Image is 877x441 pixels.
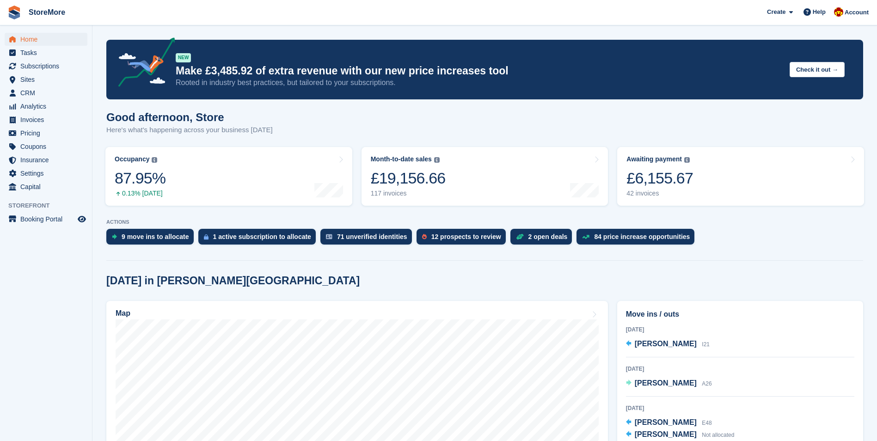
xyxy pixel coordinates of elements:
a: menu [5,33,87,46]
span: [PERSON_NAME] [635,418,697,426]
a: 12 prospects to review [417,229,510,249]
p: Rooted in industry best practices, but tailored to your subscriptions. [176,78,782,88]
a: menu [5,140,87,153]
p: Make £3,485.92 of extra revenue with our new price increases tool [176,64,782,78]
div: [DATE] [626,365,854,373]
img: icon-info-grey-7440780725fd019a000dd9b08b2336e03edf1995a4989e88bcd33f0948082b44.svg [152,157,157,163]
span: Invoices [20,113,76,126]
div: 0.13% [DATE] [115,190,166,197]
a: menu [5,213,87,226]
span: [PERSON_NAME] [635,430,697,438]
span: Home [20,33,76,46]
p: ACTIONS [106,219,863,225]
span: Not allocated [702,432,734,438]
h1: Good afternoon, Store [106,111,273,123]
div: [DATE] [626,325,854,334]
img: price-adjustments-announcement-icon-8257ccfd72463d97f412b2fc003d46551f7dbcb40ab6d574587a9cd5c0d94... [110,37,175,90]
h2: Move ins / outs [626,309,854,320]
span: Account [845,8,869,17]
a: menu [5,60,87,73]
span: Subscriptions [20,60,76,73]
a: menu [5,180,87,193]
a: Preview store [76,214,87,225]
span: [PERSON_NAME] [635,340,697,348]
div: 9 move ins to allocate [122,233,189,240]
span: Capital [20,180,76,193]
a: menu [5,153,87,166]
a: Occupancy 87.95% 0.13% [DATE] [105,147,352,206]
span: CRM [20,86,76,99]
span: Analytics [20,100,76,113]
span: Help [813,7,826,17]
div: Occupancy [115,155,149,163]
a: menu [5,127,87,140]
a: 71 unverified identities [320,229,417,249]
a: [PERSON_NAME] Not allocated [626,429,735,441]
a: [PERSON_NAME] E48 [626,417,712,429]
a: StoreMore [25,5,69,20]
a: 84 price increase opportunities [576,229,699,249]
div: 117 invoices [371,190,446,197]
img: prospect-51fa495bee0391a8d652442698ab0144808aea92771e9ea1ae160a38d050c398.svg [422,234,427,239]
span: [PERSON_NAME] [635,379,697,387]
p: Here's what's happening across your business [DATE] [106,125,273,135]
img: stora-icon-8386f47178a22dfd0bd8f6a31ec36ba5ce8667c1dd55bd0f319d3a0aa187defe.svg [7,6,21,19]
a: menu [5,46,87,59]
a: 9 move ins to allocate [106,229,198,249]
img: move_ins_to_allocate_icon-fdf77a2bb77ea45bf5b3d319d69a93e2d87916cf1d5bf7949dd705db3b84f3ca.svg [112,234,117,239]
span: Coupons [20,140,76,153]
h2: [DATE] in [PERSON_NAME][GEOGRAPHIC_DATA] [106,275,360,287]
img: icon-info-grey-7440780725fd019a000dd9b08b2336e03edf1995a4989e88bcd33f0948082b44.svg [434,157,440,163]
button: Check it out → [790,62,845,77]
a: [PERSON_NAME] I21 [626,338,710,350]
div: NEW [176,53,191,62]
div: 12 prospects to review [431,233,501,240]
span: Booking Portal [20,213,76,226]
img: price_increase_opportunities-93ffe204e8149a01c8c9dc8f82e8f89637d9d84a8eef4429ea346261dce0b2c0.svg [582,235,589,239]
div: Awaiting payment [626,155,682,163]
span: Storefront [8,201,92,210]
span: Sites [20,73,76,86]
img: verify_identity-adf6edd0f0f0b5bbfe63781bf79b02c33cf7c696d77639b501bdc392416b5a36.svg [326,234,332,239]
span: Insurance [20,153,76,166]
div: £19,156.66 [371,169,446,188]
a: menu [5,113,87,126]
div: 42 invoices [626,190,693,197]
img: Store More Team [834,7,843,17]
a: 1 active subscription to allocate [198,229,320,249]
div: 87.95% [115,169,166,188]
div: [DATE] [626,404,854,412]
a: [PERSON_NAME] A26 [626,378,712,390]
a: menu [5,167,87,180]
div: 84 price increase opportunities [594,233,690,240]
h2: Map [116,309,130,318]
div: 2 open deals [528,233,568,240]
span: Pricing [20,127,76,140]
a: Month-to-date sales £19,156.66 117 invoices [362,147,608,206]
img: active_subscription_to_allocate_icon-d502201f5373d7db506a760aba3b589e785aa758c864c3986d89f69b8ff3... [204,234,209,240]
div: 71 unverified identities [337,233,407,240]
div: £6,155.67 [626,169,693,188]
a: menu [5,86,87,99]
span: I21 [702,341,710,348]
span: Tasks [20,46,76,59]
a: menu [5,100,87,113]
span: E48 [702,420,711,426]
span: Settings [20,167,76,180]
span: Create [767,7,785,17]
a: menu [5,73,87,86]
div: Month-to-date sales [371,155,432,163]
img: deal-1b604bf984904fb50ccaf53a9ad4b4a5d6e5aea283cecdc64d6e3604feb123c2.svg [516,233,524,240]
a: 2 open deals [510,229,577,249]
a: Awaiting payment £6,155.67 42 invoices [617,147,864,206]
img: icon-info-grey-7440780725fd019a000dd9b08b2336e03edf1995a4989e88bcd33f0948082b44.svg [684,157,690,163]
div: 1 active subscription to allocate [213,233,311,240]
span: A26 [702,380,711,387]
